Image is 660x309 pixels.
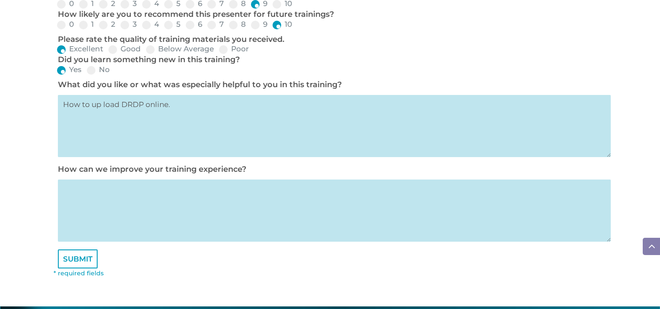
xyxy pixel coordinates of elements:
label: 10 [273,21,292,28]
label: 1 [79,21,94,28]
label: What did you like or what was especially helpful to you in this training? [58,80,342,89]
label: 8 [229,21,246,28]
label: 5 [164,21,181,28]
label: Good [108,45,141,53]
label: How can we improve your training experience? [58,164,246,174]
label: No [87,66,110,73]
label: Excellent [57,45,103,53]
input: SUBMIT [58,249,98,268]
label: 2 [99,21,115,28]
label: Poor [219,45,249,53]
label: 9 [251,21,267,28]
label: 6 [186,21,202,28]
label: Below Average [146,45,214,53]
label: 3 [121,21,137,28]
p: Please rate the quality of training materials you received. [58,35,606,45]
label: Yes [57,66,82,73]
p: How likely are you to recommend this presenter for future trainings? [58,9,606,20]
p: Did you learn something new in this training? [58,55,606,65]
label: 4 [142,21,159,28]
label: 0 [57,21,74,28]
label: 7 [207,21,224,28]
font: * required fields [54,269,104,277]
